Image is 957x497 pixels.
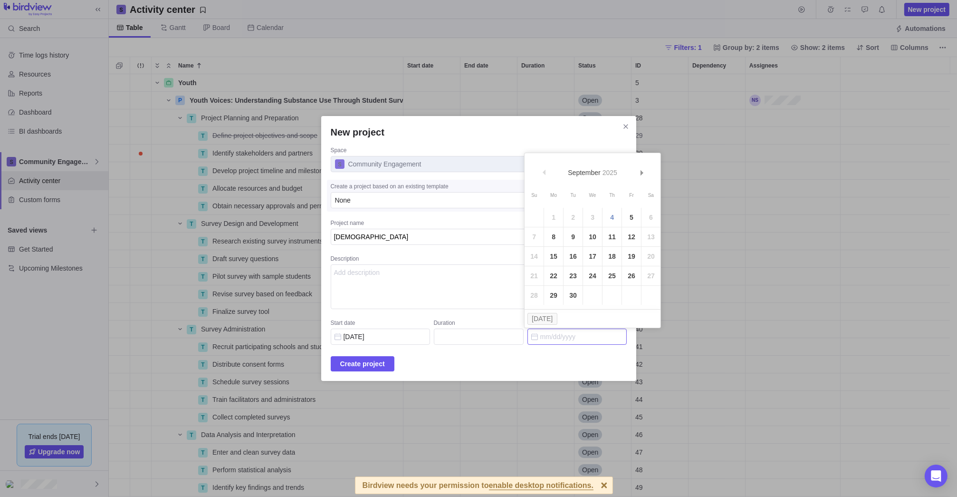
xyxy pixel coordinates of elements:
[622,208,641,227] a: 5
[603,227,622,246] a: 11
[335,195,351,205] span: None
[331,146,627,156] div: Space
[648,193,654,198] span: Saturday
[603,266,622,285] a: 25
[640,170,645,175] span: Next
[489,482,593,490] span: enable desktop notifications.
[603,208,622,227] a: 4
[340,358,385,370] span: Create project
[331,264,627,309] textarea: Description
[564,247,583,266] a: 16
[544,227,563,246] a: 8
[589,193,596,198] span: Wednesday
[622,227,641,246] a: 12
[544,247,563,266] a: 15
[544,286,563,305] a: 29
[629,193,633,198] span: Friday
[631,163,651,183] a: Next
[603,247,622,266] a: 18
[331,229,627,245] textarea: Project name
[331,126,627,139] h2: New project
[622,247,641,266] a: 19
[583,247,602,266] a: 17
[331,255,627,264] div: Description
[331,329,430,345] input: Start date
[925,465,947,487] div: Open Intercom Messenger
[331,319,430,329] div: Start date
[619,120,632,133] span: Close
[550,193,557,198] span: Monday
[434,329,524,345] input: Duration
[622,266,641,285] a: 26
[564,266,583,285] a: 23
[564,227,583,246] a: 9
[527,329,627,345] input: End date
[583,227,602,246] a: 10
[531,193,537,198] span: Sunday
[544,266,563,285] a: 22
[568,169,600,176] span: September
[609,193,615,198] span: Thursday
[603,169,617,176] span: 2025
[434,319,524,329] div: Duration
[331,356,394,371] span: Create project
[331,219,627,229] div: Project name
[331,183,627,192] div: Create a project based on an existing template
[363,477,593,494] div: Birdview needs your permission to
[527,313,557,325] button: [DATE]
[564,286,583,305] a: 30
[321,116,636,381] div: New project
[583,266,602,285] a: 24
[570,193,575,198] span: Tuesday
